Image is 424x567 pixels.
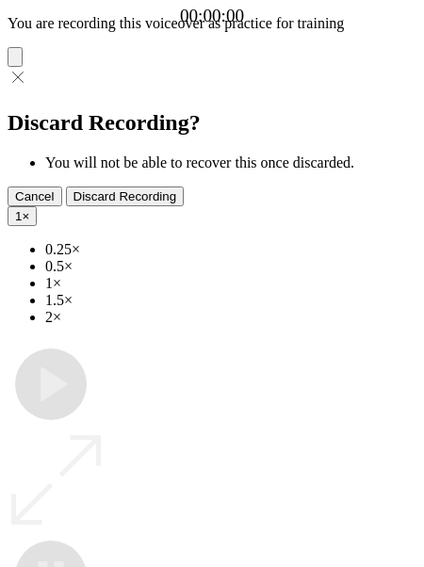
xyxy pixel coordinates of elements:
p: You are recording this voiceover as practice for training [8,15,416,32]
li: 1.5× [45,292,416,309]
li: 0.5× [45,258,416,275]
button: Discard Recording [66,186,185,206]
button: 1× [8,206,37,226]
li: 1× [45,275,416,292]
a: 00:00:00 [180,6,244,26]
li: 0.25× [45,241,416,258]
li: You will not be able to recover this once discarded. [45,154,416,171]
span: 1 [15,209,22,223]
li: 2× [45,309,416,326]
h2: Discard Recording? [8,110,416,136]
button: Cancel [8,186,62,206]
